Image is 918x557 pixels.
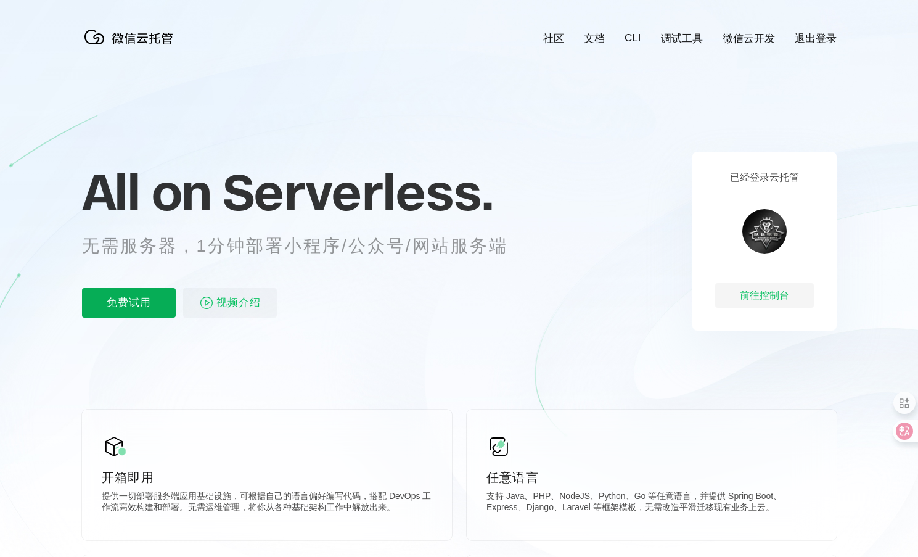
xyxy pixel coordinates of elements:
span: All on [82,161,211,223]
img: video_play.svg [199,295,214,310]
a: 退出登录 [795,31,837,46]
p: 任意语言 [486,469,817,486]
p: 已经登录云托管 [730,171,799,184]
a: CLI [625,32,641,44]
a: 微信云开发 [723,31,775,46]
p: 提供一切部署服务端应用基础设施，可根据自己的语言偏好编写代码，搭配 DevOps 工作流高效构建和部署。无需运维管理，将你从各种基础架构工作中解放出来。 [102,491,432,516]
p: 无需服务器，1分钟部署小程序/公众号/网站服务端 [82,234,531,258]
p: 免费试用 [82,288,176,318]
p: 支持 Java、PHP、NodeJS、Python、Go 等任意语言，并提供 Spring Boot、Express、Django、Laravel 等框架模板，无需改造平滑迁移现有业务上云。 [486,491,817,516]
span: Serverless. [223,161,493,223]
a: 社区 [543,31,564,46]
a: 文档 [584,31,605,46]
p: 开箱即用 [102,469,432,486]
span: 视频介绍 [216,288,261,318]
a: 微信云托管 [82,41,181,51]
div: 前往控制台 [715,283,814,308]
a: 调试工具 [661,31,703,46]
img: 微信云托管 [82,25,181,49]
